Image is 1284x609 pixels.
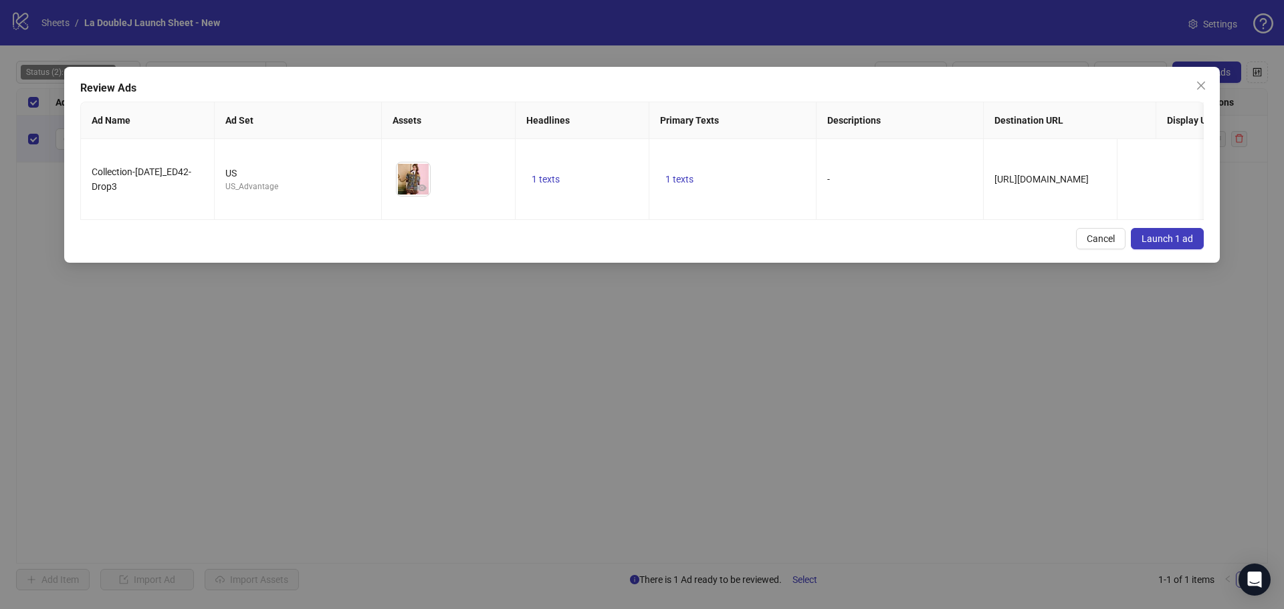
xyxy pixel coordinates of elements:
span: eye [417,183,427,193]
button: Launch 1 ad [1131,228,1204,249]
span: Cancel [1087,233,1115,244]
button: Preview [414,180,430,196]
span: Launch 1 ad [1142,233,1193,244]
div: Open Intercom Messenger [1239,564,1271,596]
div: US [225,166,370,180]
span: Collection-[DATE]_ED42-Drop3 [92,166,191,192]
th: Ad Name [81,102,215,139]
div: Review Ads [80,80,1204,96]
th: Headlines [516,102,649,139]
span: close [1196,80,1206,91]
div: US_Advantage [225,180,370,193]
span: 1 texts [532,174,560,185]
img: Asset 1 [397,162,430,196]
span: [URL][DOMAIN_NAME] [994,174,1089,185]
button: 1 texts [660,171,699,187]
button: Cancel [1076,228,1126,249]
th: Ad Set [215,102,382,139]
th: Destination URL [984,102,1156,139]
button: Close [1190,75,1212,96]
th: Primary Texts [649,102,817,139]
button: 1 texts [526,171,565,187]
th: Descriptions [817,102,984,139]
span: 1 texts [665,174,693,185]
th: Assets [382,102,516,139]
span: - [827,174,830,185]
